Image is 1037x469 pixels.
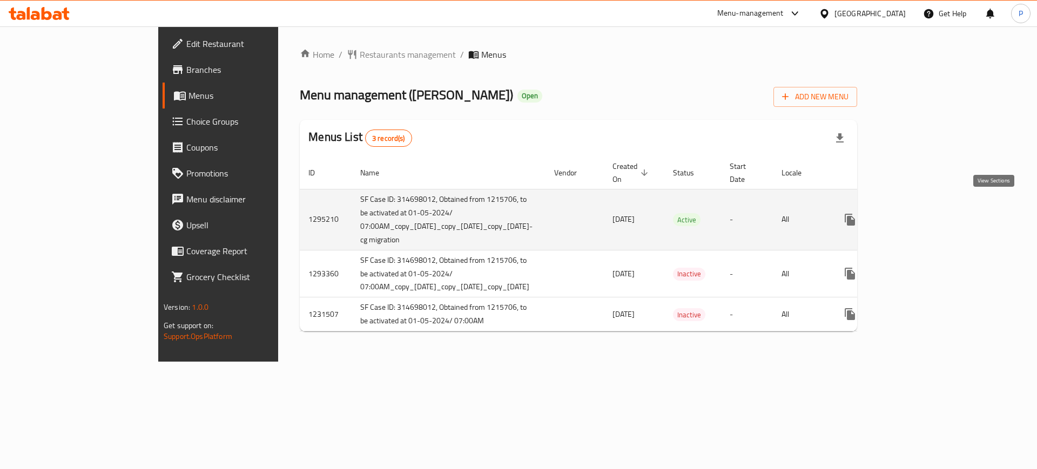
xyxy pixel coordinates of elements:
span: Promotions [186,167,323,180]
span: [DATE] [612,212,635,226]
td: - [721,250,773,297]
a: Coupons [163,134,332,160]
td: All [773,250,829,297]
span: Inactive [673,268,705,280]
td: All [773,297,829,331]
span: Inactive [673,309,705,321]
div: Open [517,90,542,103]
span: Version: [164,300,190,314]
span: Restaurants management [360,48,456,61]
li: / [460,48,464,61]
div: Active [673,213,701,226]
a: Support.OpsPlatform [164,329,232,343]
button: more [837,301,863,327]
span: Menu management ( [PERSON_NAME] ) [300,83,513,107]
span: Status [673,166,708,179]
div: Total records count [365,130,412,147]
a: Menu disclaimer [163,186,332,212]
button: more [837,207,863,233]
td: - [721,189,773,250]
h2: Menus List [308,129,412,147]
table: enhanced table [300,157,950,332]
div: Menu-management [717,7,784,20]
span: Start Date [730,160,760,186]
span: 3 record(s) [366,133,412,144]
span: Add New Menu [782,90,849,104]
span: Upsell [186,219,323,232]
span: [DATE] [612,267,635,281]
th: Actions [829,157,950,189]
span: Vendor [554,166,591,179]
span: Name [360,166,393,179]
td: SF Case ID: 314698012, Obtained from 1215706, to be activated at 01-05-2024/ 07:00AM_copy_[DATE]_... [352,250,546,297]
span: Edit Restaurant [186,37,323,50]
div: Export file [827,125,853,151]
span: Branches [186,63,323,76]
span: Menu disclaimer [186,193,323,206]
div: [GEOGRAPHIC_DATA] [834,8,906,19]
a: Edit Restaurant [163,31,332,57]
span: Get support on: [164,318,213,332]
span: Active [673,214,701,226]
button: Add New Menu [773,87,857,107]
span: Grocery Checklist [186,270,323,283]
nav: breadcrumb [300,48,857,61]
span: Created On [612,160,651,186]
a: Promotions [163,160,332,186]
span: [DATE] [612,307,635,321]
button: more [837,261,863,287]
span: Menus [188,89,323,102]
div: Inactive [673,268,705,281]
a: Upsell [163,212,332,238]
span: 1.0.0 [192,300,208,314]
span: ID [308,166,329,179]
a: Coverage Report [163,238,332,264]
span: Open [517,91,542,100]
a: Grocery Checklist [163,264,332,290]
a: Choice Groups [163,108,332,134]
a: Branches [163,57,332,83]
span: Menus [481,48,506,61]
li: / [339,48,342,61]
span: Locale [782,166,816,179]
span: P [1019,8,1023,19]
td: SF Case ID: 314698012, Obtained from 1215706, to be activated at 01-05-2024/ 07:00AM [352,297,546,331]
td: SF Case ID: 314698012, Obtained from 1215706, to be activated at 01-05-2024/ 07:00AM_copy_[DATE]_... [352,189,546,250]
div: Inactive [673,308,705,321]
a: Menus [163,83,332,108]
a: Restaurants management [347,48,456,61]
span: Coupons [186,141,323,154]
span: Coverage Report [186,244,323,257]
td: - [721,297,773,331]
td: All [773,189,829,250]
span: Choice Groups [186,115,323,128]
